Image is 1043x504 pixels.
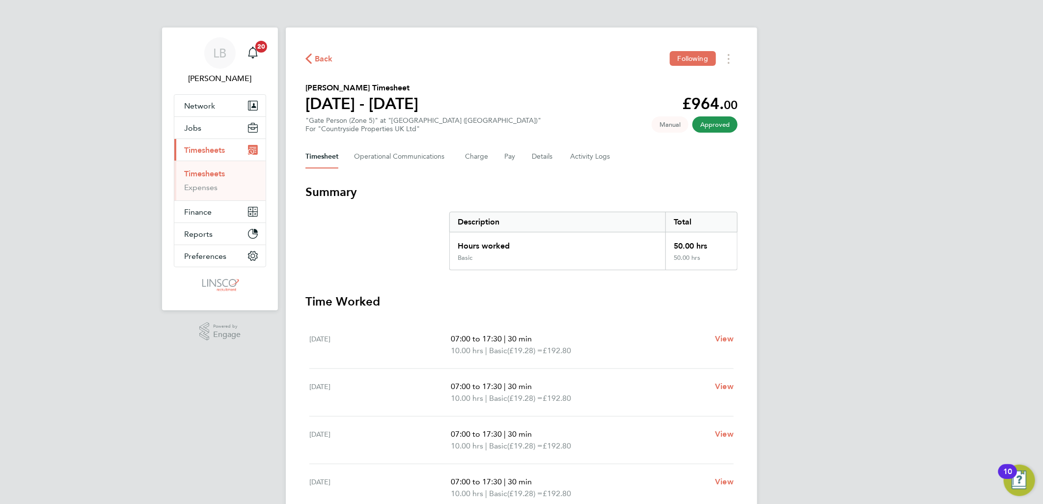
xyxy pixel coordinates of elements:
span: View [715,382,734,391]
a: Go to home page [174,277,266,293]
span: | [504,429,506,439]
span: £192.80 [543,346,571,355]
a: 20 [243,37,263,69]
span: 07:00 to 17:30 [451,477,502,486]
span: 30 min [508,429,532,439]
button: Network [174,95,266,116]
app-decimal: £964. [682,94,738,113]
div: [DATE] [309,428,451,452]
span: Preferences [184,252,226,261]
a: Expenses [184,183,218,192]
div: Hours worked [450,232,665,254]
span: Jobs [184,123,201,133]
span: | [485,393,487,403]
div: Description [450,212,665,232]
img: linsco-logo-retina.png [199,277,240,293]
span: View [715,429,734,439]
div: 50.00 hrs [665,254,737,270]
span: Basic [489,345,507,357]
span: View [715,477,734,486]
button: Back [305,53,333,65]
span: Basic [489,392,507,404]
span: Finance [184,207,212,217]
span: | [504,382,506,391]
a: View [715,428,734,440]
div: [DATE] [309,381,451,404]
a: Powered byEngage [199,322,241,341]
div: For "Countryside Properties UK Ltd" [305,125,541,133]
h3: Summary [305,184,738,200]
span: Engage [213,331,241,339]
span: 07:00 to 17:30 [451,382,502,391]
h1: [DATE] - [DATE] [305,94,418,113]
button: Details [532,145,554,168]
span: | [485,346,487,355]
span: 30 min [508,382,532,391]
span: Reports [184,229,213,239]
a: LB[PERSON_NAME] [174,37,266,84]
span: This timesheet was manually created. [652,116,688,133]
button: Timesheets Menu [720,51,738,66]
div: "Gate Person (Zone 5)" at "[GEOGRAPHIC_DATA] ([GEOGRAPHIC_DATA])" [305,116,541,133]
span: 10.00 hrs [451,346,483,355]
button: Timesheet [305,145,338,168]
span: | [485,441,487,450]
span: 10.00 hrs [451,489,483,498]
span: £192.80 [543,441,571,450]
span: Basic [489,488,507,500]
span: | [504,334,506,343]
span: 07:00 to 17:30 [451,429,502,439]
button: Following [670,51,716,66]
span: Basic [489,440,507,452]
button: Pay [504,145,516,168]
button: Finance [174,201,266,223]
button: Timesheets [174,139,266,161]
nav: Main navigation [162,28,278,310]
a: View [715,381,734,392]
div: Basic [458,254,472,262]
span: Network [184,101,215,111]
span: 30 min [508,477,532,486]
h3: Time Worked [305,294,738,309]
span: | [504,477,506,486]
div: Timesheets [174,161,266,200]
span: | [485,489,487,498]
span: (£19.28) = [507,346,543,355]
div: Summary [449,212,738,270]
span: (£19.28) = [507,441,543,450]
button: Charge [465,145,489,168]
button: Preferences [174,245,266,267]
div: [DATE] [309,333,451,357]
span: Back [315,53,333,65]
button: Activity Logs [570,145,611,168]
button: Jobs [174,117,266,139]
span: (£19.28) = [507,393,543,403]
span: £192.80 [543,489,571,498]
button: Operational Communications [354,145,449,168]
span: 20 [255,41,267,53]
div: [DATE] [309,476,451,500]
span: £192.80 [543,393,571,403]
span: 10.00 hrs [451,441,483,450]
a: View [715,333,734,345]
button: Reports [174,223,266,245]
span: Timesheets [184,145,225,155]
span: Following [678,54,708,63]
span: Powered by [213,322,241,331]
span: 30 min [508,334,532,343]
span: 10.00 hrs [451,393,483,403]
button: Open Resource Center, 10 new notifications [1004,465,1035,496]
div: 50.00 hrs [665,232,737,254]
span: This timesheet has been approved. [692,116,738,133]
a: View [715,476,734,488]
div: 10 [1003,472,1012,484]
span: LB [214,47,227,59]
span: (£19.28) = [507,489,543,498]
span: 00 [724,98,738,112]
span: 07:00 to 17:30 [451,334,502,343]
h2: [PERSON_NAME] Timesheet [305,82,418,94]
span: View [715,334,734,343]
span: Lauren Butler [174,73,266,84]
div: Total [665,212,737,232]
a: Timesheets [184,169,225,178]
